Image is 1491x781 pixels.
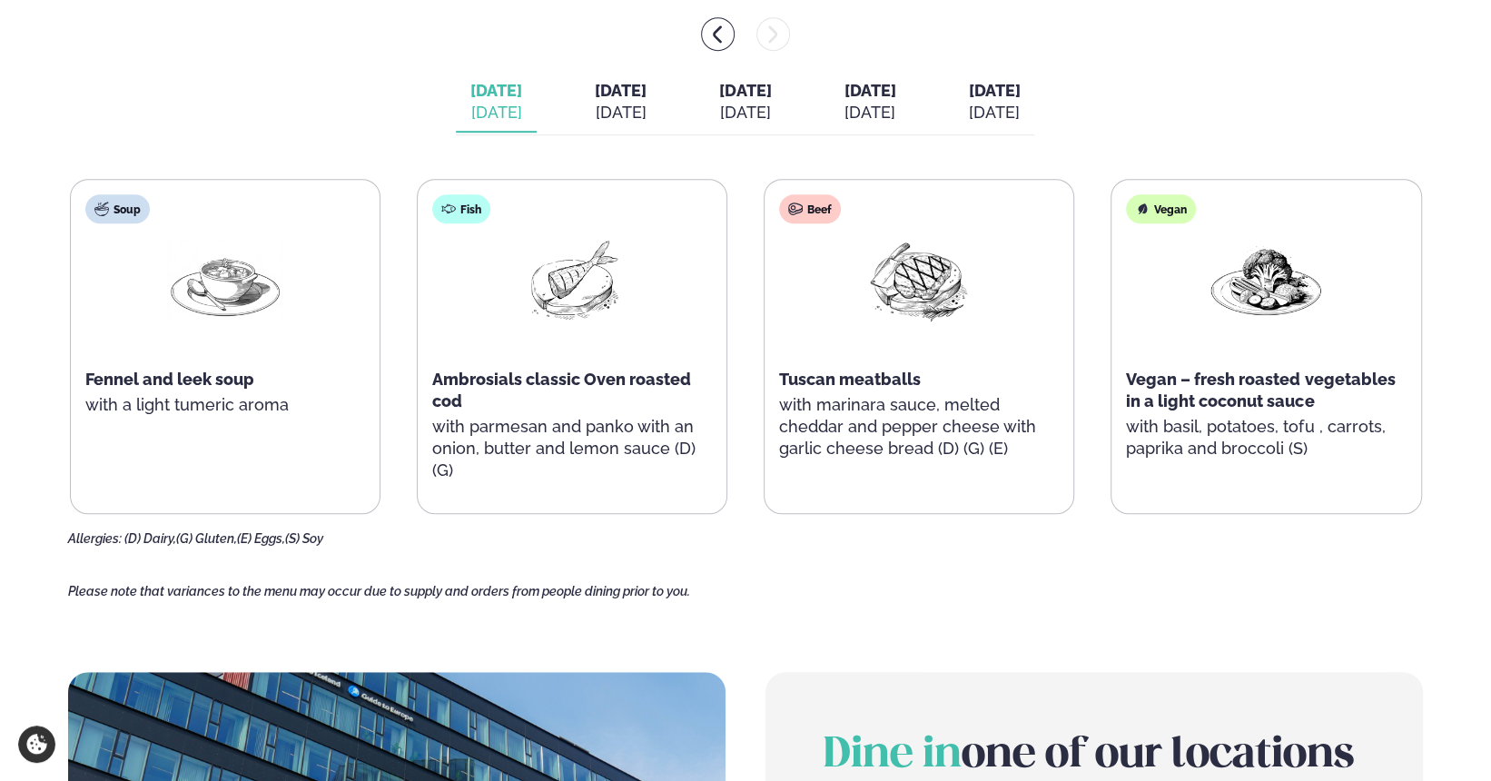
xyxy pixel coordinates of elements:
[85,394,365,416] p: with a light tumeric aroma
[432,416,712,481] p: with parmesan and panko with an onion, butter and lemon sauce (D) (G)
[167,238,283,322] img: Soup.png
[595,102,647,124] div: [DATE]
[779,394,1059,460] p: with marinara sauce, melted cheddar and pepper cheese with garlic cheese bread (D) (G) (E)
[432,370,691,410] span: Ambrosials classic Oven roasted cod
[595,81,647,100] span: [DATE]
[470,81,522,100] span: [DATE]
[779,194,841,223] div: Beef
[829,73,910,133] button: [DATE] [DATE]
[953,73,1034,133] button: [DATE] [DATE]
[18,726,55,763] a: Cookie settings
[285,531,323,546] span: (S) Soy
[788,202,803,216] img: beef.svg
[1208,238,1324,322] img: Vegan.png
[124,531,176,546] span: (D) Dairy,
[94,202,109,216] img: soup.svg
[85,194,150,223] div: Soup
[719,81,771,100] span: [DATE]
[68,531,122,546] span: Allergies:
[861,238,977,322] img: Beef-Meat.png
[756,17,790,51] button: menu-btn-right
[1126,416,1406,460] p: with basil, potatoes, tofu , carrots, paprika and broccoli (S)
[176,531,237,546] span: (G) Gluten,
[844,102,895,124] div: [DATE]
[719,102,771,124] div: [DATE]
[237,531,285,546] span: (E) Eggs,
[441,202,456,216] img: fish.svg
[824,730,1365,781] h2: one of our locations
[1135,202,1150,216] img: Vegan.svg
[1126,194,1196,223] div: Vegan
[456,73,537,133] button: [DATE] [DATE]
[968,102,1020,124] div: [DATE]
[580,73,661,133] button: [DATE] [DATE]
[470,102,522,124] div: [DATE]
[705,73,785,133] button: [DATE] [DATE]
[68,584,690,598] span: Please note that variances to the menu may occur due to supply and orders from people dining prio...
[779,370,921,389] span: Tuscan meatballs
[514,238,630,322] img: Fish.png
[824,736,962,776] span: Dine in
[844,81,895,100] span: [DATE]
[701,17,735,51] button: menu-btn-left
[968,81,1020,100] span: [DATE]
[85,370,254,389] span: Fennel and leek soup
[432,194,490,223] div: Fish
[1126,370,1395,410] span: Vegan – fresh roasted vegetables in a light coconut sauce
